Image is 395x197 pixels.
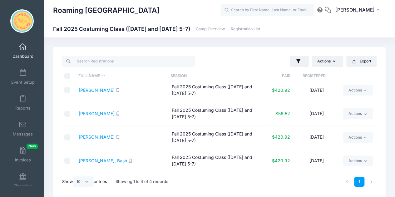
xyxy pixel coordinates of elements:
[79,158,127,163] a: [PERSON_NAME], Bash
[10,9,34,33] img: Roaming Gnome Theatre
[343,155,373,166] a: Actions
[343,132,373,143] a: Actions
[79,111,115,116] a: [PERSON_NAME]
[27,144,38,149] span: New
[8,40,38,62] a: Dashboard
[13,183,32,189] span: Financials
[62,56,195,66] input: Search Registrations
[291,68,337,84] th: Registered: activate to sort column ascending
[293,126,340,149] td: [DATE]
[272,158,290,163] span: $420.92
[8,92,38,114] a: Reports
[312,56,343,66] button: Actions
[15,157,31,163] span: Invoices
[79,134,115,140] a: [PERSON_NAME]
[8,144,38,165] a: InvoicesNew
[12,54,33,59] span: Dashboard
[8,118,38,140] a: Messages
[354,177,364,187] a: 1
[169,102,262,126] td: Fall 2025 Costuming Class ([DATE] and [DATE] 5-7)
[169,149,262,172] td: Fall 2025 Costuming Class ([DATE] and [DATE] 5-7)
[116,111,120,116] i: SMS enabled
[343,108,373,119] a: Actions
[335,7,374,13] span: [PERSON_NAME]
[220,4,314,17] input: Search by First Name, Last Name, or Email...
[116,135,120,139] i: SMS enabled
[293,102,340,126] td: [DATE]
[169,126,262,149] td: Fall 2025 Costuming Class ([DATE] and [DATE] 5-7)
[15,106,30,111] span: Reports
[275,111,290,116] span: $56.52
[62,176,107,187] label: Show entries
[116,88,120,92] i: SMS enabled
[169,79,262,102] td: Fall 2025 Costuming Class ([DATE] and [DATE] 5-7)
[79,87,115,93] a: [PERSON_NAME]
[293,79,340,102] td: [DATE]
[331,3,386,17] button: [PERSON_NAME]
[53,3,160,17] h1: Roaming [GEOGRAPHIC_DATA]
[73,176,94,187] select: Showentries
[11,80,35,85] span: Event Setup
[196,27,225,32] a: Camp Overview
[168,68,260,84] th: Session: activate to sort column ascending
[13,131,33,137] span: Messages
[128,159,132,163] i: SMS enabled
[260,68,291,84] th: Paid: activate to sort column ascending
[231,27,260,32] a: Registration List
[346,56,377,66] button: Export
[76,68,168,84] th: Full Name: activate to sort column descending
[272,87,290,93] span: $420.92
[343,85,373,96] a: Actions
[8,66,38,88] a: Event Setup
[8,170,38,191] a: Financials
[53,26,260,32] h1: Fall 2025 Costuming Class ([DATE] and [DATE] 5-7)
[293,149,340,172] td: [DATE]
[116,175,168,189] div: Showing 1 to 4 of 4 records
[272,134,290,140] span: $420.92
